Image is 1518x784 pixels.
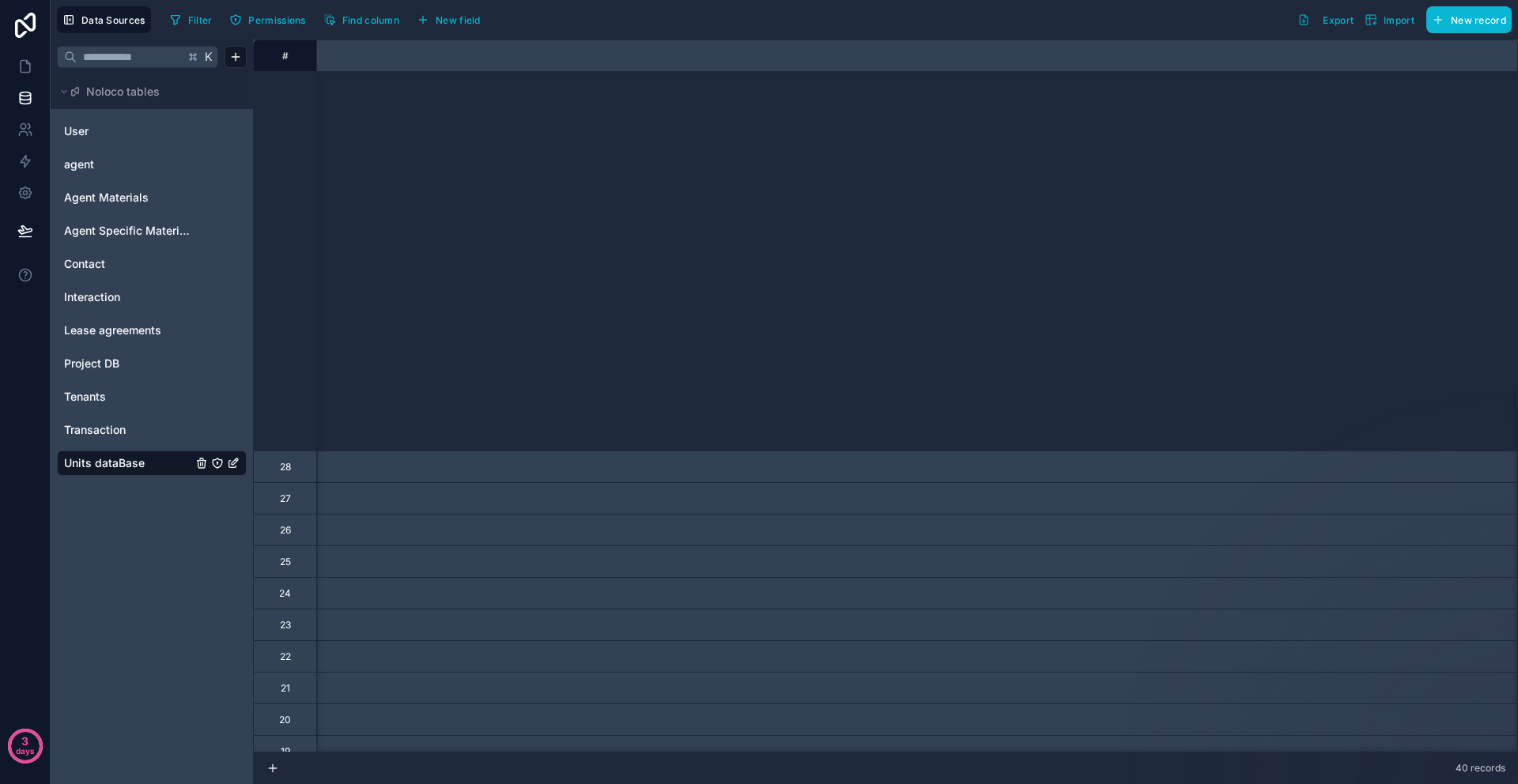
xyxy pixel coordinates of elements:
[188,14,213,26] span: Filter
[64,389,106,405] span: Tenants
[57,152,247,177] div: agent
[248,14,305,26] span: Permissions
[280,492,291,505] div: 27
[280,524,291,537] div: 26
[281,682,290,695] div: 21
[280,619,291,631] div: 23
[64,422,192,438] a: Transaction
[203,51,214,62] span: K
[57,318,247,343] div: Lease agreements
[64,455,145,471] span: Units dataBase
[57,218,247,243] div: Agent Specific Materials
[1451,14,1506,26] span: New record
[64,289,120,305] span: Interaction
[1420,6,1512,33] a: New record
[1359,6,1420,33] button: Import
[280,556,291,568] div: 25
[1323,14,1354,26] span: Export
[64,289,192,305] a: Interaction
[57,251,247,277] div: Contact
[57,450,247,476] div: Units dataBase
[224,8,311,32] button: Permissions
[342,14,399,26] span: Find column
[16,740,35,762] p: days
[64,356,192,371] a: Project DB
[81,14,145,26] span: Data Sources
[57,417,247,443] div: Transaction
[64,389,192,405] a: Tenants
[64,322,192,338] a: Lease agreements
[411,8,486,32] button: New field
[64,455,192,471] a: Units dataBase
[64,322,161,338] span: Lease agreements
[64,256,192,272] a: Contact
[318,8,405,32] button: Find column
[57,351,247,376] div: Project DB
[266,50,304,62] div: #
[64,190,192,205] a: Agent Materials
[64,156,94,172] span: agent
[64,256,105,272] span: Contact
[280,461,291,473] div: 28
[64,123,192,139] a: User
[1426,6,1512,33] button: New record
[64,223,192,239] a: Agent Specific Materials
[1384,14,1414,26] span: Import
[436,14,481,26] span: New field
[57,384,247,409] div: Tenants
[64,123,89,139] span: User
[280,650,291,663] div: 22
[57,285,247,310] div: Interaction
[279,587,291,600] div: 24
[57,185,247,210] div: Agent Materials
[57,81,237,103] button: Noloco tables
[279,714,291,726] div: 20
[57,119,247,144] div: User
[21,733,28,749] p: 3
[281,745,290,758] div: 19
[224,8,317,32] a: Permissions
[64,190,149,205] span: Agent Materials
[57,6,151,33] button: Data Sources
[64,156,192,172] a: agent
[86,84,160,100] span: Noloco tables
[64,356,119,371] span: Project DB
[1292,6,1359,33] button: Export
[64,422,126,438] span: Transaction
[164,8,218,32] button: Filter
